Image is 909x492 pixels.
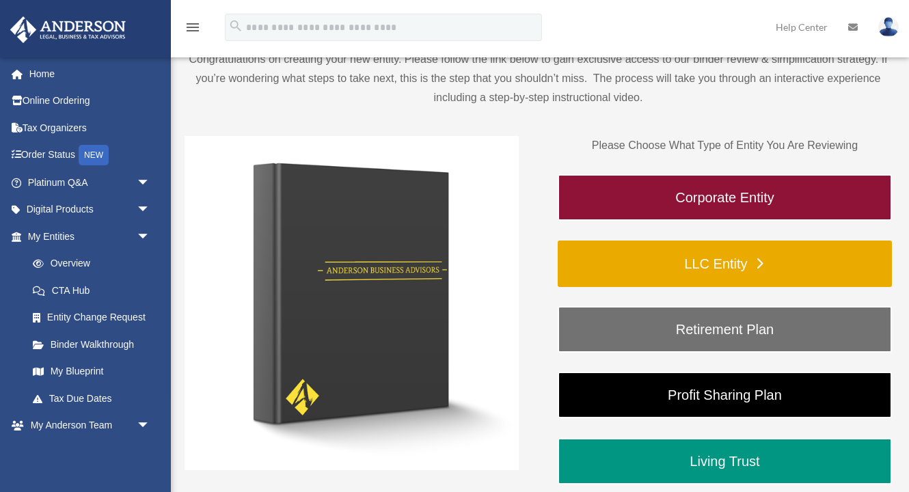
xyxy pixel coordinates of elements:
[10,114,171,141] a: Tax Organizers
[10,60,171,87] a: Home
[19,277,171,304] a: CTA Hub
[558,372,892,418] a: Profit Sharing Plan
[10,196,171,223] a: Digital Productsarrow_drop_down
[558,306,892,353] a: Retirement Plan
[19,385,171,412] a: Tax Due Dates
[558,136,892,155] p: Please Choose What Type of Entity You Are Reviewing
[185,50,892,107] p: Congratulations on creating your new entity. Please follow the link below to gain exclusive acces...
[228,18,243,33] i: search
[10,439,171,466] a: My Documentsarrow_drop_down
[137,169,164,197] span: arrow_drop_down
[19,304,171,331] a: Entity Change Request
[137,196,164,224] span: arrow_drop_down
[10,223,171,250] a: My Entitiesarrow_drop_down
[19,250,171,277] a: Overview
[137,439,164,467] span: arrow_drop_down
[558,174,892,221] a: Corporate Entity
[185,24,201,36] a: menu
[10,169,171,196] a: Platinum Q&Aarrow_drop_down
[878,17,899,37] img: User Pic
[137,412,164,440] span: arrow_drop_down
[6,16,130,43] img: Anderson Advisors Platinum Portal
[10,141,171,169] a: Order StatusNEW
[19,358,171,385] a: My Blueprint
[10,87,171,115] a: Online Ordering
[79,145,109,165] div: NEW
[558,241,892,287] a: LLC Entity
[19,331,164,358] a: Binder Walkthrough
[558,438,892,484] a: Living Trust
[10,412,171,439] a: My Anderson Teamarrow_drop_down
[185,19,201,36] i: menu
[137,223,164,251] span: arrow_drop_down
